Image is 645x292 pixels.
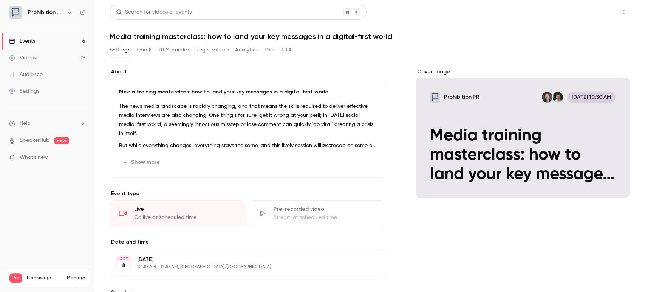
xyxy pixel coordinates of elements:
div: Videos [9,54,36,62]
div: Pre-recorded video [274,205,376,213]
button: CTA [282,44,292,56]
div: Search for videos or events [116,8,192,16]
p: Media training masterclass: how to land your key messages in a digital-first world [119,88,376,96]
div: LiveGo live at scheduled time [110,200,246,226]
span: new [54,137,69,144]
span: What's new [20,154,48,162]
label: Date and time [110,238,385,246]
h1: Media training masterclass: how to land your key messages in a digital-first world [110,32,630,41]
em: also [321,143,331,148]
section: Cover image [416,68,630,198]
div: Events [9,37,35,45]
span: Pro [9,273,22,283]
button: Share [582,5,612,20]
p: [DATE] [137,256,345,263]
p: The news media landscape is rapidly changing, and that means the skills required to deliver effec... [119,102,376,138]
button: Registrations [195,44,229,56]
div: Settings [9,87,39,95]
button: UTM builder [159,44,189,56]
label: About [110,68,385,76]
div: Live [134,205,237,213]
p: 8 [122,262,125,269]
button: Emails [136,44,152,56]
label: Cover image [416,68,630,76]
h6: Prohibition PR [28,9,63,16]
p: But while everything changes, everything stays the same, and this lively session will recap on so... [119,141,376,150]
iframe: Noticeable Trigger [76,154,85,161]
button: Analytics [235,44,258,56]
span: Help [20,120,31,127]
div: Audience [9,71,43,78]
a: SpeakerHub [20,137,49,144]
div: OCT [117,256,130,261]
div: Stream at scheduled time [274,214,376,221]
p: 10:30 AM - 11:30 AM, [GEOGRAPHIC_DATA]/[GEOGRAPHIC_DATA] [137,264,345,270]
li: help-dropdown-opener [9,120,85,127]
button: Polls [264,44,275,56]
div: Go live at scheduled time [134,214,237,221]
img: Prohibition PR [9,6,22,19]
span: Plan usage [27,275,62,281]
button: Show more [119,156,164,168]
a: Manage [67,275,85,281]
div: Pre-recorded videoStream at scheduled time [249,200,385,226]
p: Event type [110,190,385,197]
button: Settings [110,44,130,56]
